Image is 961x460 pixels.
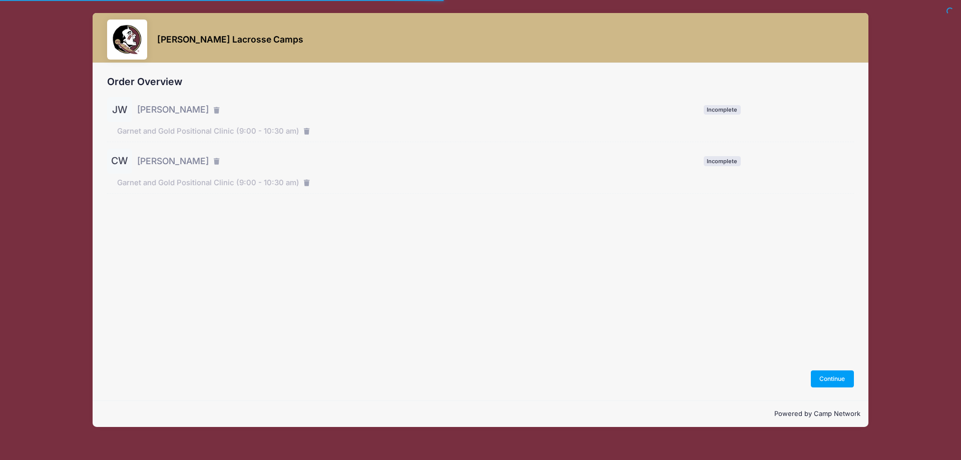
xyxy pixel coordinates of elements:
[157,34,303,45] h3: [PERSON_NAME] Lacrosse Camps
[107,76,854,88] h2: Order Overview
[137,155,209,168] span: [PERSON_NAME]
[107,149,132,174] div: CW
[117,126,299,137] span: Garnet and Gold Positional Clinic (9:00 - 10:30 am)
[137,103,209,116] span: [PERSON_NAME]
[101,409,860,419] p: Powered by Camp Network
[107,97,132,122] div: JW
[704,105,741,115] span: Incomplete
[704,156,741,166] span: Incomplete
[811,370,854,387] button: Continue
[117,177,299,188] span: Garnet and Gold Positional Clinic (9:00 - 10:30 am)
